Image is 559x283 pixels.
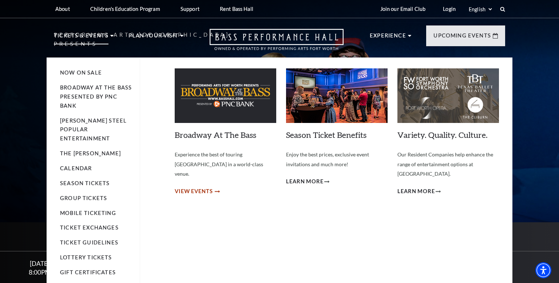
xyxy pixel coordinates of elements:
[175,130,256,140] a: Broadway At The Bass
[286,68,388,123] img: Season Ticket Benefits
[183,29,370,57] a: Open this option
[60,269,116,275] a: Gift Certificates
[175,150,276,179] p: Experience the best of touring [GEOGRAPHIC_DATA] in a world-class venue.
[9,269,71,275] div: 8:00PM
[60,180,110,186] a: Season Tickets
[90,6,160,12] p: Children's Education Program
[286,130,366,140] a: Season Ticket Benefits
[60,69,102,76] a: Now On Sale
[433,31,491,44] p: Upcoming Events
[60,224,119,231] a: Ticket Exchanges
[220,6,253,12] p: Rent Bass Hall
[397,68,499,123] img: Variety. Quality. Culture.
[397,130,488,140] a: Variety. Quality. Culture.
[286,177,324,186] span: Learn More
[175,187,213,196] span: View Events
[60,84,132,109] a: Broadway At The Bass presented by PNC Bank
[9,260,71,267] div: [DATE]
[60,165,92,171] a: Calendar
[60,254,112,260] a: Lottery Tickets
[175,187,219,196] a: View Events
[535,262,551,278] div: Accessibility Menu
[467,6,493,13] select: Select:
[60,195,107,201] a: Group Tickets
[60,117,127,142] a: [PERSON_NAME] Steel Popular Entertainment
[397,187,435,196] span: Learn More
[60,150,121,156] a: The [PERSON_NAME]
[54,31,108,44] p: Tickets & Events
[128,31,178,44] p: Plan Your Visit
[181,6,199,12] p: Support
[60,239,118,246] a: Ticket Guidelines
[286,150,388,169] p: Enjoy the best prices, exclusive event invitations and much more!
[55,6,70,12] p: About
[370,31,406,44] p: Experience
[286,177,329,186] a: Learn More Season Ticket Benefits
[397,150,499,179] p: Our Resident Companies help enhance the range of entertainment options at [GEOGRAPHIC_DATA].
[397,187,441,196] a: Learn More Variety. Quality. Culture.
[60,210,116,216] a: Mobile Ticketing
[175,68,276,123] img: Broadway At The Bass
